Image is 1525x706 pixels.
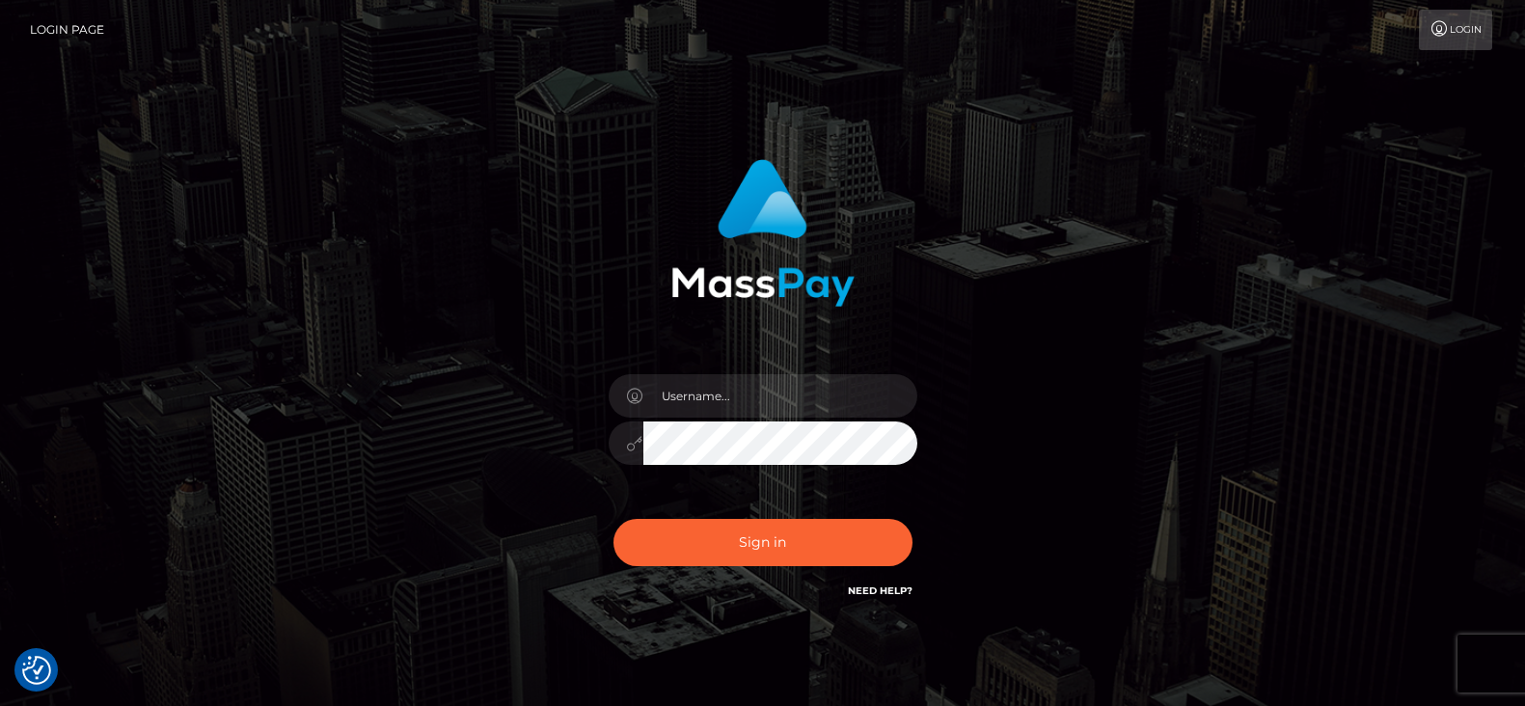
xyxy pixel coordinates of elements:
img: Revisit consent button [22,656,51,685]
button: Consent Preferences [22,656,51,685]
a: Login [1419,10,1492,50]
button: Sign in [613,519,912,566]
a: Login Page [30,10,104,50]
input: Username... [643,374,917,418]
img: MassPay Login [671,159,855,307]
a: Need Help? [848,584,912,597]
